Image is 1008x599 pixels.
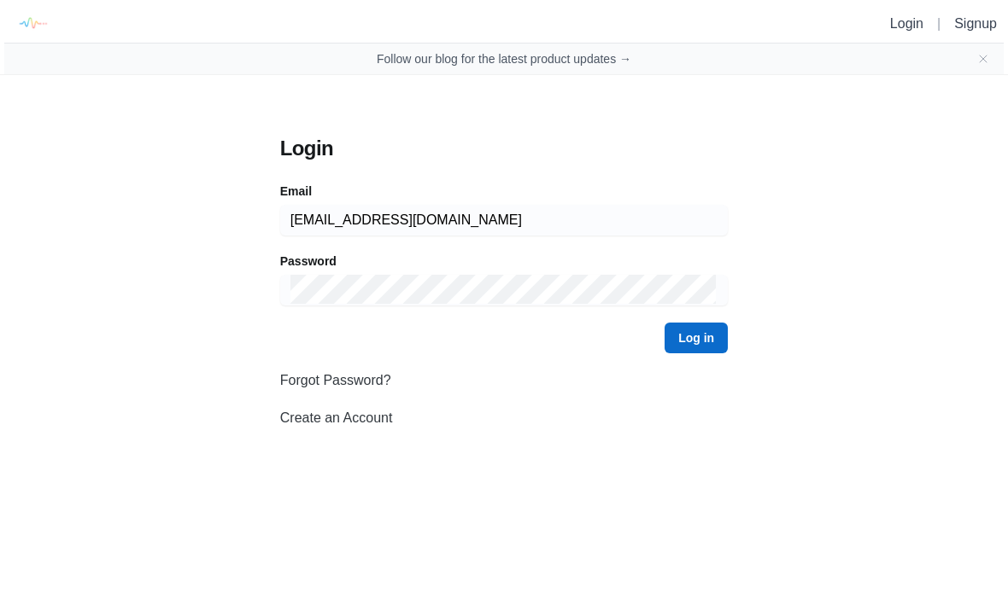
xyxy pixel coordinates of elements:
[280,373,391,387] a: Forgot Password?
[377,50,631,67] a: Follow our blog for the latest product updates →
[13,4,51,43] img: logo
[280,253,337,270] label: Password
[280,410,393,425] a: Create an Account
[665,323,728,353] button: Log in
[930,14,947,34] li: |
[954,16,997,31] a: Signup
[890,16,923,31] a: Login
[976,52,990,66] button: Close banner
[280,135,728,162] h3: Login
[280,183,312,200] label: Email
[923,514,987,579] iframe: Drift Widget Chat Controller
